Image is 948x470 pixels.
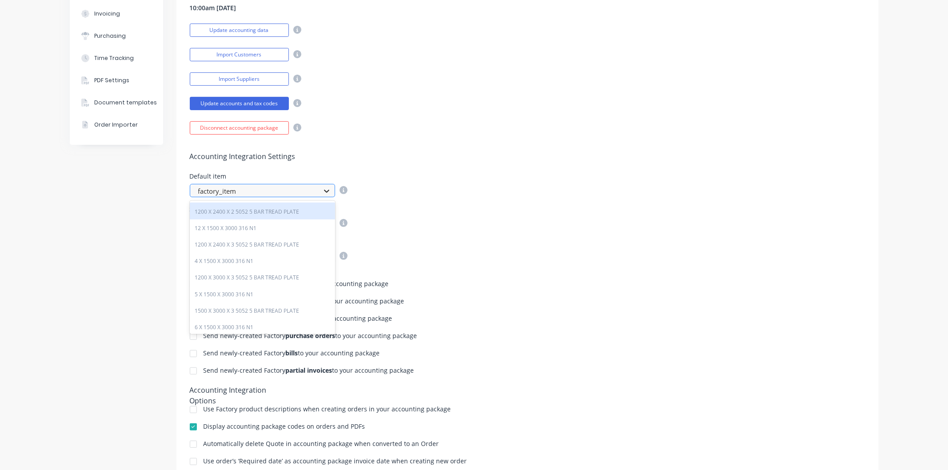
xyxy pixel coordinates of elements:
[94,10,120,18] div: Invoicing
[190,48,289,61] button: Import Customers
[204,350,380,356] div: Send newly-created Factory to your accounting package
[70,3,163,25] button: Invoicing
[190,152,865,161] h5: Accounting Integration Settings
[94,54,134,62] div: Time Tracking
[195,241,330,249] span: 1200 X 2400 X 3 5052 5 BAR TREAD PLATE
[204,423,365,430] div: Display accounting package codes on orders and PDFs
[94,121,138,129] div: Order Importer
[190,385,294,397] div: Accounting Integration Options
[190,24,289,37] button: Update accounting data
[195,208,330,216] span: 1200 X 2400 X 2 5052 5 BAR TREAD PLATE
[70,25,163,47] button: Purchasing
[70,114,163,136] button: Order Importer
[70,69,163,92] button: PDF Settings
[286,331,336,340] b: purchase orders
[94,99,157,107] div: Document templates
[195,291,330,299] span: 5 X 1500 X 3000 316 N1
[286,366,332,374] b: partial invoices
[204,406,451,412] div: Use Factory product descriptions when creating orders in your accounting package
[70,92,163,114] button: Document templates
[190,173,348,179] div: Default item
[190,72,289,86] button: Import Suppliers
[204,458,467,464] div: Use order’s ‘Required date’ as accounting package invoice date when creating new order
[190,97,289,110] button: Update accounts and tax codes
[195,257,330,265] span: 4 X 1500 X 3000 316 N1
[286,349,298,357] b: bills
[70,47,163,69] button: Time Tracking
[195,307,330,315] span: 1500 X 3000 X 3 5052 5 BAR TREAD PLATE
[190,121,289,135] button: Disconnect accounting package
[190,3,236,12] span: 10:00am [DATE]
[94,76,129,84] div: PDF Settings
[94,32,126,40] div: Purchasing
[195,274,330,282] span: 1200 X 3000 X 3 5052 5 BAR TREAD PLATE
[204,333,417,339] div: Send newly-created Factory to your accounting package
[204,441,439,447] div: Automatically delete Quote in accounting package when converted to an Order
[204,367,414,374] div: Send newly-created Factory to your accounting package
[195,323,330,331] span: 6 X 1500 X 3000 316 N1
[195,224,330,232] span: 12 X 1500 X 3000 316 N1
